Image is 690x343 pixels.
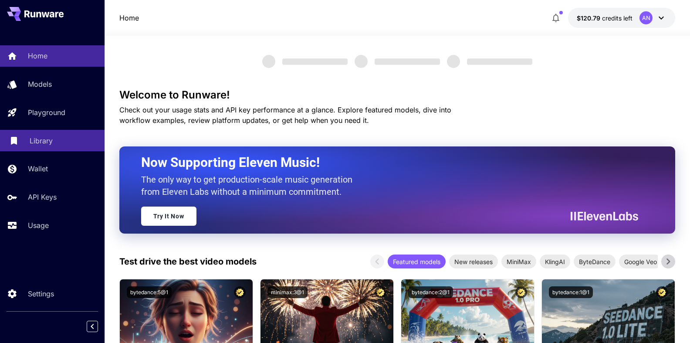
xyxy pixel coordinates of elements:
[515,286,527,298] button: Certified Model – Vetted for best performance and includes a commercial license.
[549,286,593,298] button: bytedance:1@1
[639,11,653,24] div: AN
[501,257,536,266] span: MiniMax
[568,8,675,28] button: $120.79063AN
[28,163,48,174] p: Wallet
[574,255,616,268] div: ByteDance
[87,321,98,332] button: Collapse sidebar
[577,14,632,23] div: $120.79063
[127,286,172,298] button: bytedance:5@1
[119,13,139,23] a: Home
[28,107,65,118] p: Playground
[28,51,47,61] p: Home
[234,286,246,298] button: Certified Model – Vetted for best performance and includes a commercial license.
[619,255,662,268] div: Google Veo
[501,255,536,268] div: MiniMax
[449,257,498,266] span: New releases
[375,286,386,298] button: Certified Model – Vetted for best performance and includes a commercial license.
[388,255,446,268] div: Featured models
[574,257,616,266] span: ByteDance
[656,286,668,298] button: Certified Model – Vetted for best performance and includes a commercial license.
[30,136,53,146] p: Library
[119,89,676,101] h3: Welcome to Runware!
[449,255,498,268] div: New releases
[28,192,57,202] p: API Keys
[408,286,453,298] button: bytedance:2@1
[119,255,257,268] p: Test drive the best video models
[119,13,139,23] nav: breadcrumb
[602,14,632,22] span: credits left
[28,220,49,231] p: Usage
[28,289,54,299] p: Settings
[267,286,308,298] button: minimax:3@1
[577,14,602,22] span: $120.79
[119,105,451,125] span: Check out your usage stats and API key performance at a glance. Explore featured models, dive int...
[141,154,632,171] h2: Now Supporting Eleven Music!
[619,257,662,266] span: Google Veo
[93,319,105,334] div: Collapse sidebar
[540,257,570,266] span: KlingAI
[28,79,52,89] p: Models
[388,257,446,266] span: Featured models
[540,255,570,268] div: KlingAI
[141,173,359,198] p: The only way to get production-scale music generation from Eleven Labs without a minimum commitment.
